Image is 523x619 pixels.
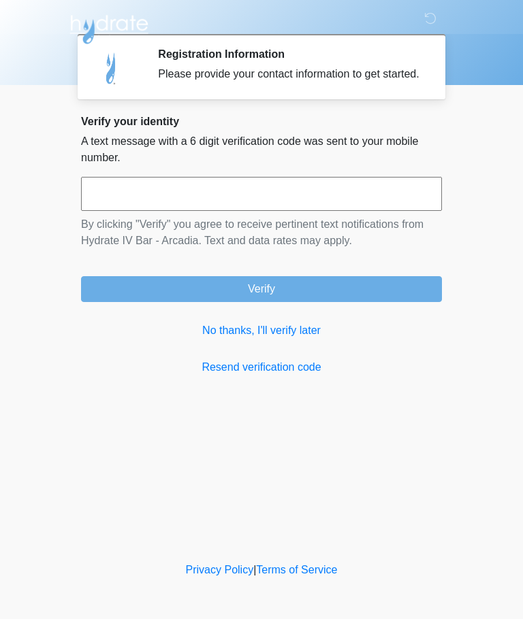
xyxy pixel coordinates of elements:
p: A text message with a 6 digit verification code was sent to your mobile number. [81,133,442,166]
h2: Verify your identity [81,115,442,128]
a: Resend verification code [81,359,442,375]
p: By clicking "Verify" you agree to receive pertinent text notifications from Hydrate IV Bar - Arca... [81,216,442,249]
a: Terms of Service [256,564,337,575]
img: Hydrate IV Bar - Arcadia Logo [67,10,150,45]
a: Privacy Policy [186,564,254,575]
a: | [253,564,256,575]
div: Please provide your contact information to get started. [158,66,422,82]
a: No thanks, I'll verify later [81,322,442,339]
img: Agent Avatar [91,48,132,88]
button: Verify [81,276,442,302]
